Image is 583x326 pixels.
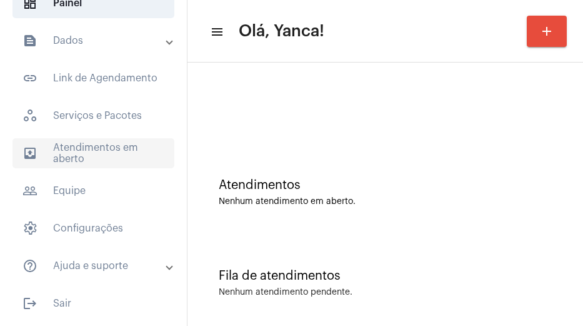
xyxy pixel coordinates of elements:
[210,24,222,39] mat-icon: sidenav icon
[12,63,174,93] span: Link de Agendamento
[22,33,37,48] mat-icon: sidenav icon
[239,21,324,41] span: Olá, Yanca!
[219,178,552,192] div: Atendimentos
[12,288,174,318] span: Sair
[22,258,37,273] mat-icon: sidenav icon
[22,71,37,86] mat-icon: sidenav icon
[12,213,174,243] span: Configurações
[22,296,37,311] mat-icon: sidenav icon
[22,33,167,48] mat-panel-title: Dados
[7,26,187,56] mat-expansion-panel-header: sidenav iconDados
[12,101,174,131] span: Serviços e Pacotes
[219,197,552,206] div: Nenhum atendimento em aberto.
[22,146,37,161] mat-icon: sidenav icon
[12,138,174,168] span: Atendimentos em aberto
[22,183,37,198] mat-icon: sidenav icon
[12,176,174,206] span: Equipe
[219,288,352,297] div: Nenhum atendimento pendente.
[7,251,187,281] mat-expansion-panel-header: sidenav iconAjuda e suporte
[22,108,37,123] span: sidenav icon
[22,258,167,273] mat-panel-title: Ajuda e suporte
[219,269,552,283] div: Fila de atendimentos
[539,24,554,39] mat-icon: add
[22,221,37,236] span: sidenav icon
